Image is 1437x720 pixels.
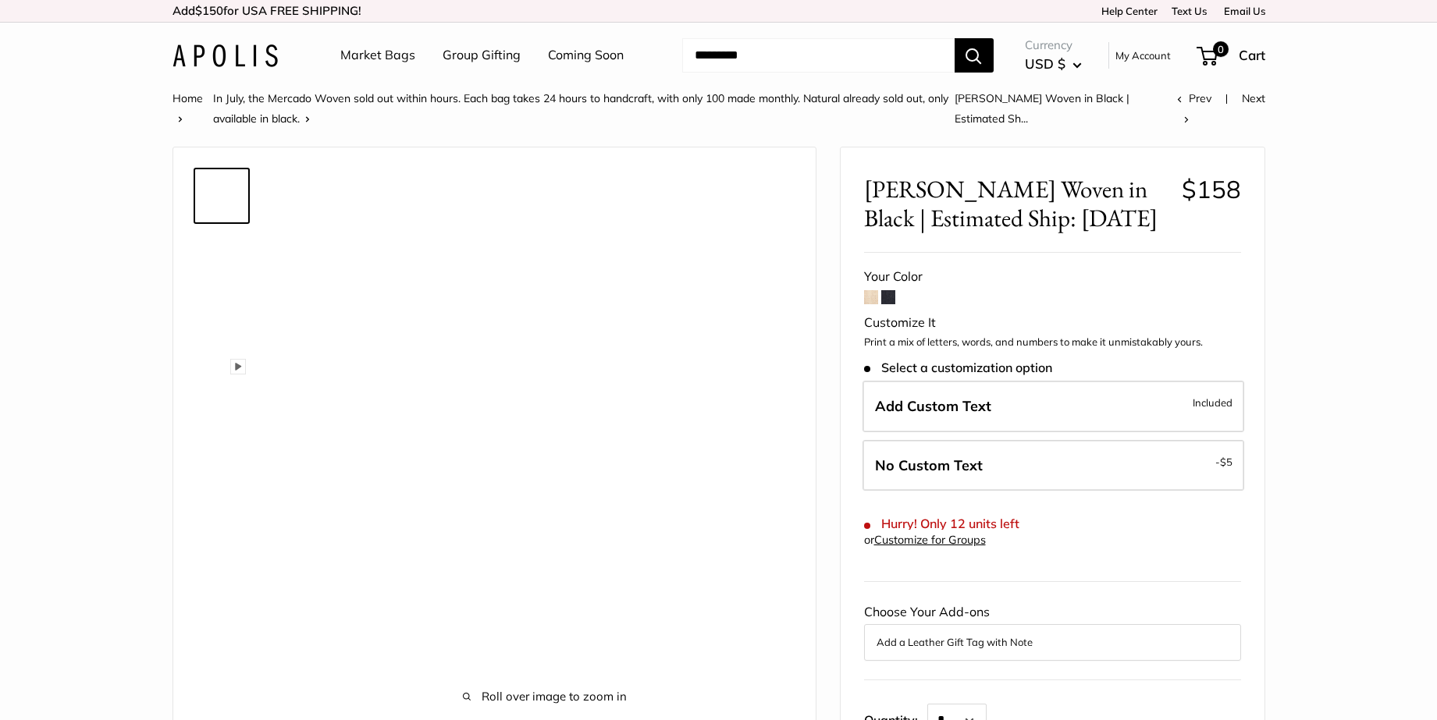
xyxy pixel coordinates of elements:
[864,530,986,551] div: or
[955,38,994,73] button: Search
[864,360,1052,375] span: Select a customization option
[864,311,1241,335] div: Customize It
[1115,46,1171,65] a: My Account
[194,605,250,661] a: Mercado Woven in Black | Estimated Ship: Oct. 19th
[1177,91,1211,105] a: Prev
[877,633,1229,651] button: Add a Leather Gift Tag with Note
[1215,452,1232,471] span: -
[194,480,250,536] a: Mercado Woven in Black | Estimated Ship: Oct. 19th
[340,44,415,67] a: Market Bags
[1239,47,1265,63] span: Cart
[194,230,250,286] a: Mercado Woven in Black | Estimated Ship: Oct. 19th
[195,3,223,18] span: $150
[864,265,1241,289] div: Your Color
[298,686,792,708] span: Roll over image to zoom in
[173,91,203,105] a: Home
[173,88,1177,129] nav: Breadcrumb
[1182,174,1241,204] span: $158
[194,355,250,411] a: Mercado Woven in Black | Estimated Ship: Oct. 19th
[173,44,278,67] img: Apolis
[443,44,521,67] a: Group Gifting
[864,175,1170,232] span: [PERSON_NAME] Woven in Black | Estimated Ship: [DATE]
[213,91,948,126] a: In July, the Mercado Woven sold out within hours. Each bag takes 24 hours to handcraft, with only...
[1096,5,1158,17] a: Help Center
[1025,51,1082,76] button: USD $
[1212,41,1228,57] span: 0
[194,168,250,224] a: Mercado Woven in Black | Estimated Ship: Oct. 19th
[1193,393,1232,412] span: Included
[863,381,1244,432] label: Add Custom Text
[864,601,1241,660] div: Choose Your Add-ons
[1220,456,1232,468] span: $5
[874,533,986,547] a: Customize for Groups
[863,440,1244,491] label: Leave Blank
[864,335,1241,350] p: Print a mix of letters, words, and numbers to make it unmistakably yours.
[1025,34,1082,56] span: Currency
[875,456,983,474] span: No Custom Text
[1218,5,1265,17] a: Email Us
[682,38,955,73] input: Search...
[1025,55,1065,72] span: USD $
[864,516,1019,531] span: Hurry! Only 12 units left
[1198,43,1265,68] a: 0 Cart
[875,397,991,415] span: Add Custom Text
[194,293,250,349] a: Mercado Woven in Black | Estimated Ship: Oct. 19th
[548,44,624,67] a: Coming Soon
[1172,5,1207,17] a: Text Us
[194,417,250,473] a: Mercado Woven in Black | Estimated Ship: Oct. 19th
[194,542,250,598] a: Mercado Woven in Black | Estimated Ship: Oct. 19th
[955,91,1129,126] span: [PERSON_NAME] Woven in Black | Estimated Sh...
